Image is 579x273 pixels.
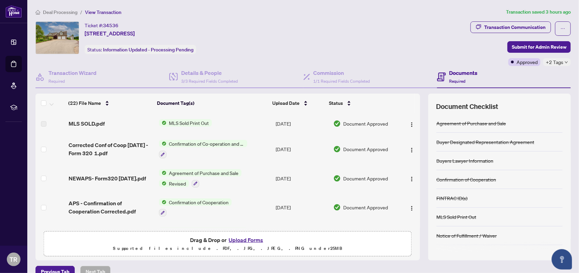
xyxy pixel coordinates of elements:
img: Document Status [333,204,341,211]
span: Required [48,79,65,84]
button: Logo [406,118,417,129]
img: Status Icon [159,169,167,177]
h4: Commission [314,69,370,77]
span: Revised [167,180,189,187]
p: Supported files include .PDF, .JPG, .JPEG, .PNG under 25 MB [48,244,407,253]
span: 1/1 Required Fields Completed [314,79,370,84]
td: [DATE] [273,164,330,193]
div: Ticket #: [85,21,118,29]
button: Logo [406,144,417,155]
span: Required [449,79,466,84]
span: down [565,61,568,64]
h4: Transaction Wizard [48,69,97,77]
th: Status [326,94,395,113]
button: Status Icon124 Notice of Fulfillment of Condition(s) - Agreement of Purchase and Sale [159,227,247,246]
span: Document Approved [344,145,388,153]
span: +2 Tags [546,58,563,66]
span: Submit for Admin Review [512,42,566,52]
div: Notice of Fulfillment / Waiver [436,232,497,239]
div: Buyer Designated Representation Agreement [436,138,534,146]
div: Buyers Lawyer Information [436,157,493,164]
div: Transaction Communication [484,22,546,33]
span: View Transaction [85,9,121,15]
div: Agreement of Purchase and Sale [436,119,506,127]
img: Status Icon [159,119,167,127]
span: Document Approved [344,175,388,182]
button: Logo [406,202,417,213]
span: Drag & Drop orUpload FormsSupported files include .PDF, .JPG, .JPEG, .PNG under25MB [44,231,411,257]
li: / [80,8,82,16]
td: [DATE] [273,134,330,164]
div: Confirmation of Cooperation [436,176,496,183]
span: Document Approved [344,120,388,127]
td: [DATE] [273,222,330,251]
span: APS - Confirmation of Cooperation Corrected.pdf [69,199,154,215]
span: Information Updated - Processing Pending [103,47,193,53]
th: Upload Date [270,94,326,113]
span: Confirmation of Co-operation and Representation—Buyer/Seller [167,140,247,147]
img: Status Icon [159,198,167,206]
h4: Details & People [181,69,238,77]
th: (22) File Name [66,94,155,113]
div: FINTRAC ID(s) [436,194,467,202]
span: Status [329,99,343,107]
button: Status IconConfirmation of Cooperation [159,198,232,217]
span: Corrected Conf of Coop [DATE] - Form 320 1.pdf [69,141,154,157]
span: (22) File Name [68,99,101,107]
img: Document Status [333,175,341,182]
div: Status: [85,45,196,54]
img: Document Status [333,120,341,127]
span: 3/3 Required Fields Completed [181,79,238,84]
button: Status IconMLS Sold Print Out [159,119,212,127]
span: Drag & Drop or [190,236,265,244]
span: Upload Date [272,99,300,107]
span: MLS Sold Print Out [167,119,212,127]
span: NEWAPS- Form320 [DATE].pdf [69,174,146,182]
span: ellipsis [561,26,565,31]
img: Status Icon [159,180,167,187]
img: Logo [409,206,415,211]
span: Deal Processing [43,9,77,15]
span: MLS SOLD.pdf [69,119,105,128]
img: Logo [409,176,415,182]
span: Agreement of Purchase and Sale [167,169,242,177]
button: Open asap [552,249,572,270]
article: Transaction saved 3 hours ago [506,8,571,16]
img: Logo [409,122,415,127]
img: Document Status [333,145,341,153]
img: logo [5,5,22,18]
span: home [35,10,40,15]
img: Status Icon [159,227,167,235]
h4: Documents [449,69,478,77]
td: [DATE] [273,113,330,134]
span: [STREET_ADDRESS] [85,29,135,37]
span: 34536 [103,22,118,29]
button: Submit for Admin Review [507,41,571,53]
img: Status Icon [159,140,167,147]
button: Transaction Communication [471,21,551,33]
span: 124 Notice of Fulfillment of Condition(s) - Agreement of Purchase and Sale [167,227,247,235]
span: TR [10,255,18,264]
td: [DATE] [273,193,330,222]
span: Document Approved [344,204,388,211]
button: Status IconConfirmation of Co-operation and Representation—Buyer/Seller [159,140,247,158]
button: Status IconAgreement of Purchase and SaleStatus IconRevised [159,169,242,188]
button: Upload Forms [227,236,265,244]
span: Confirmation of Cooperation [167,198,232,206]
button: Logo [406,173,417,184]
img: Logo [409,147,415,153]
span: Document Checklist [436,102,498,111]
img: IMG-X12080808_1.jpg [36,22,79,54]
th: Document Tag(s) [155,94,270,113]
span: Approved [517,58,538,66]
div: MLS Sold Print Out [436,213,476,221]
